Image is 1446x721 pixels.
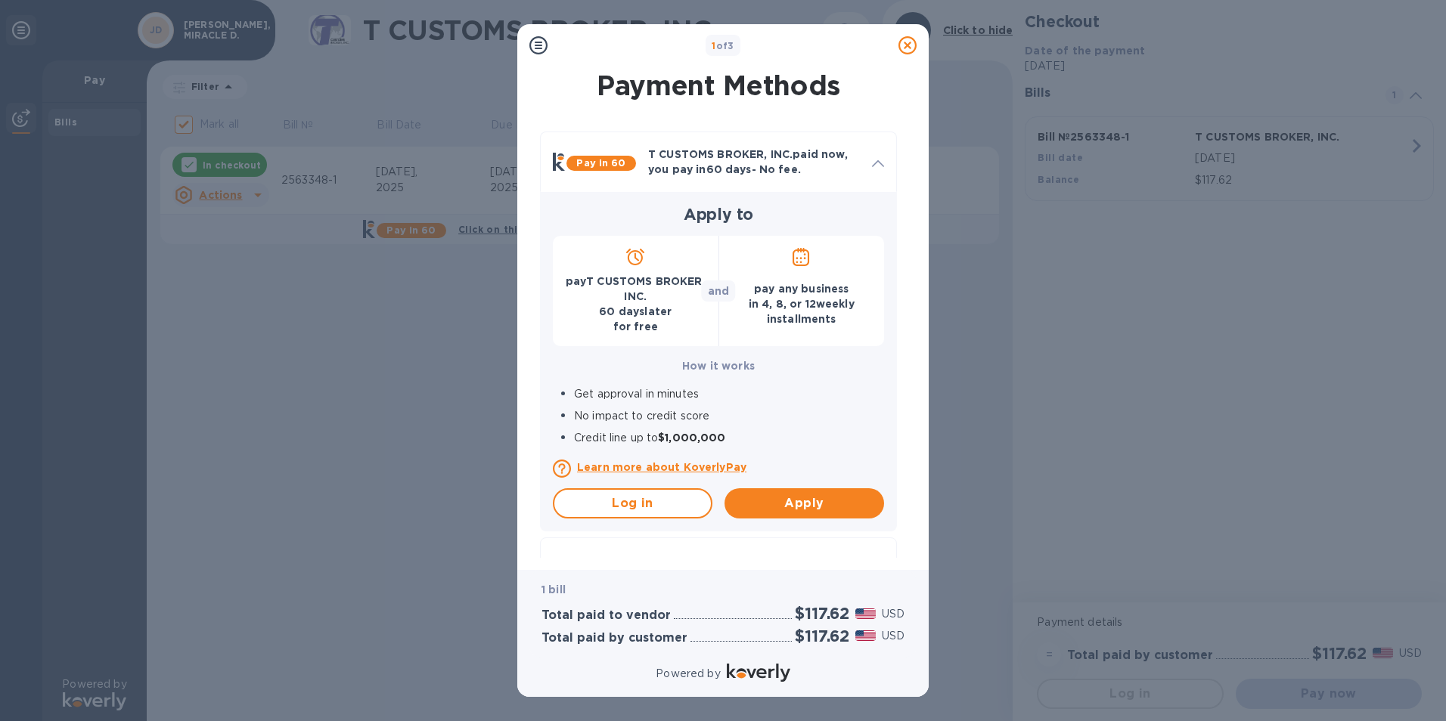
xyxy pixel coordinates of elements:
[574,408,884,424] p: No impact to credit score
[708,283,729,299] p: and
[541,583,566,596] b: 1 bill
[731,281,873,326] p: pay any business in 4 , 8 , or 12 weekly installments
[682,360,755,372] b: How it works
[574,430,884,446] p: Credit line up to
[712,40,715,51] span: 1
[712,40,734,51] b: of 3
[541,608,671,623] h3: Total paid to vendor
[648,147,860,177] p: T CUSTOMS BROKER, INC. paid now, you pay in 60 days - No fee.
[565,274,706,334] p: pay T CUSTOMS BROKER, INC. 60 days later for free
[882,628,905,644] p: USD
[656,666,720,682] p: Powered by
[658,432,725,444] b: $1,000,000
[795,604,849,623] h2: $117.62
[574,386,884,402] p: Get approval in minutes
[737,494,872,512] span: Apply
[566,494,699,512] span: Log in
[882,606,905,622] p: USD
[725,488,884,518] button: Apply
[855,608,876,619] img: USD
[553,488,712,518] button: Log in
[577,460,884,475] a: Learn more about KoverlyPay
[727,664,790,682] img: Logo
[541,631,687,645] h3: Total paid by customer
[795,627,849,645] h2: $117.62
[684,205,754,224] b: Apply to
[537,70,900,101] h1: Payment Methods
[576,157,625,169] b: Pay in 60
[855,630,876,641] img: USD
